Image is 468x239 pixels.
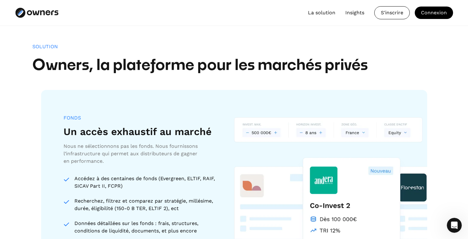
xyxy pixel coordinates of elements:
div: Recherchez, filtrez et comparez par stratégie, millésime, durée, éligibilité (150-0 B TER, ELTIF ... [74,197,219,212]
iframe: Intercom live chat [447,218,462,233]
a: S'inscrire [374,6,410,19]
a: Insights [345,9,364,16]
div: Solution [32,44,58,49]
div: Accédez à des centaines de fonds (Evergreen, ELTIF, RAIF, SICAV Part II, FCPR) [74,175,219,190]
div: S'inscrire [375,7,409,19]
div: FONDS [64,115,81,121]
a: Connexion [415,7,453,19]
a: La solution [308,9,335,16]
h3: Un accès exhaustif au marché [64,126,212,138]
div: Nous ne sélectionnons pas les fonds. Nous fournissons l’infrastructure qui permet aux distributeu... [64,143,201,165]
h2: Owners, la plateforme pour les marchés privés [32,57,436,75]
div: Données détaillées sur les fonds : frais, structures, conditions de liquidité, documents, et plus... [74,220,219,235]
